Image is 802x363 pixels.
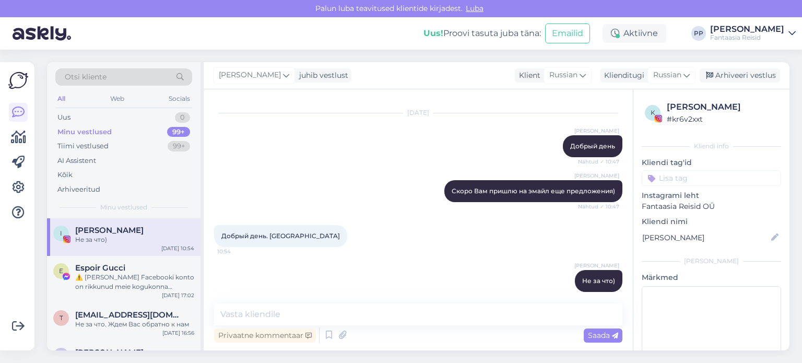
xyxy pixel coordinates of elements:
div: juhib vestlust [295,70,348,81]
div: Privaatne kommentaar [214,329,316,343]
div: Не за что) [75,235,194,244]
span: [PERSON_NAME] [574,262,619,270]
div: All [55,92,67,106]
span: [PERSON_NAME] [574,172,619,180]
span: I [60,229,62,237]
span: Luba [463,4,487,13]
div: Arhiveeri vestlus [700,68,780,83]
span: [PERSON_NAME] [219,69,281,81]
span: k [651,109,655,116]
span: Мара Маришка [75,348,144,357]
div: 99+ [168,141,190,151]
p: Märkmed [642,272,781,283]
p: Fantaasia Reisid OÜ [642,201,781,212]
div: [DATE] [214,108,622,118]
div: Aktiivne [603,24,666,43]
img: Askly Logo [8,71,28,90]
div: Minu vestlused [57,127,112,137]
p: Kliendi tag'id [642,157,781,168]
span: Minu vestlused [100,203,147,212]
span: 10:54 [580,292,619,300]
span: Russian [549,69,577,81]
span: Скоро Вам пришлю на эмайл еще предложения) [452,187,615,195]
div: Arhiveeritud [57,184,100,195]
div: 99+ [167,127,190,137]
div: Klienditugi [600,70,644,81]
span: Nähtud ✓ 10:47 [578,203,619,210]
div: Web [108,92,126,106]
span: Saada [588,331,618,340]
div: Fantaasia Reisid [710,33,784,42]
div: [DATE] 10:54 [161,244,194,252]
div: 0 [175,112,190,123]
p: Kliendi nimi [642,216,781,227]
input: Lisa tag [642,170,781,186]
span: t [60,314,63,322]
div: [PERSON_NAME] [642,256,781,266]
div: Socials [167,92,192,106]
p: Instagrami leht [642,190,781,201]
span: Добрый день. [GEOGRAPHIC_DATA] [221,232,340,240]
div: # kr6v2xxt [667,113,778,125]
div: ⚠️ [PERSON_NAME] Facebooki konto on rikkunud meie kogukonna standardeid. Meie süsteem on saanud p... [75,273,194,291]
div: Kõik [57,170,73,180]
div: Не за что. Ждем Вас обратно к нам [75,320,194,329]
span: Espoir Gucci [75,263,125,273]
span: Otsi kliente [65,72,107,83]
div: Klient [515,70,540,81]
span: tkruzman@bk.ru [75,310,184,320]
div: [DATE] 17:02 [162,291,194,299]
span: Russian [653,69,681,81]
div: Kliendi info [642,142,781,151]
span: E [59,267,63,275]
div: [PERSON_NAME] [667,101,778,113]
div: Proovi tasuta juba täna: [423,27,541,40]
span: Не за что) [582,277,615,285]
div: Tiimi vestlused [57,141,109,151]
div: [PERSON_NAME] [710,25,784,33]
span: Nähtud ✓ 10:47 [578,158,619,166]
div: AI Assistent [57,156,96,166]
button: Emailid [545,24,590,43]
span: [PERSON_NAME] [574,127,619,135]
span: Добрый день [570,142,615,150]
div: [DATE] 16:56 [162,329,194,337]
div: PP [691,26,706,41]
span: Irina Popova [75,226,144,235]
a: [PERSON_NAME]Fantaasia Reisid [710,25,796,42]
div: Uus [57,112,70,123]
span: 10:54 [217,248,256,255]
input: Lisa nimi [642,232,769,243]
b: Uus! [423,28,443,38]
